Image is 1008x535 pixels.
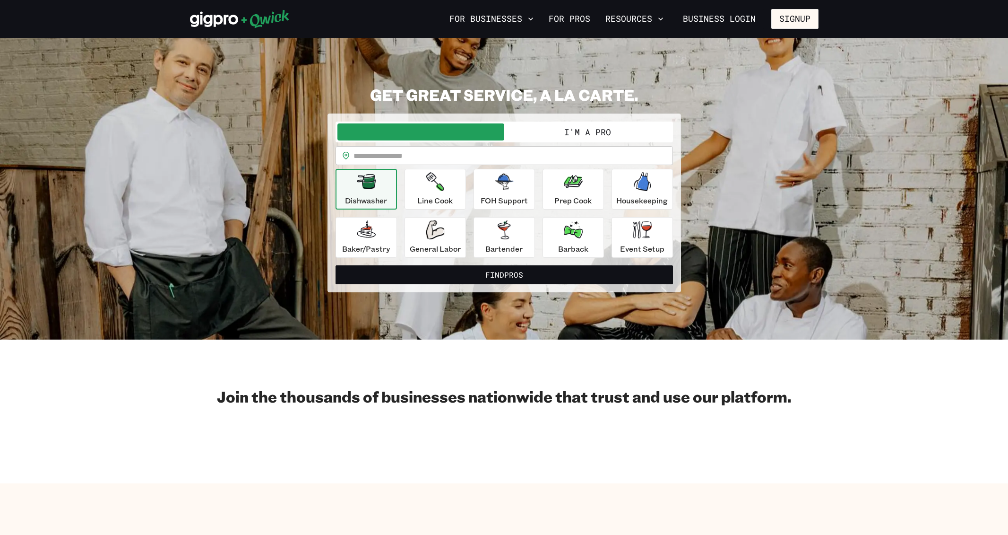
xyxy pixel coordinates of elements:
[675,9,764,29] a: Business Login
[342,243,390,254] p: Baker/Pastry
[771,9,818,29] button: Signup
[612,169,673,210] button: Housekeeping
[558,243,588,254] p: Barback
[543,169,604,210] button: Prep Cook
[337,123,504,140] button: I'm a Business
[612,217,673,258] button: Event Setup
[543,217,604,258] button: Barback
[336,169,397,210] button: Dishwasher
[446,11,537,27] button: For Businesses
[336,265,673,284] button: FindPros
[417,195,453,206] p: Line Cook
[481,195,528,206] p: FOH Support
[336,217,397,258] button: Baker/Pastry
[620,243,664,254] p: Event Setup
[405,217,466,258] button: General Labor
[554,195,592,206] p: Prep Cook
[602,11,667,27] button: Resources
[474,169,535,210] button: FOH Support
[616,195,668,206] p: Housekeeping
[504,123,671,140] button: I'm a Pro
[345,195,387,206] p: Dishwasher
[410,243,461,254] p: General Labor
[545,11,594,27] a: For Pros
[474,217,535,258] button: Bartender
[485,243,523,254] p: Bartender
[190,387,818,406] h2: Join the thousands of businesses nationwide that trust and use our platform.
[327,85,681,104] h2: GET GREAT SERVICE, A LA CARTE.
[405,169,466,210] button: Line Cook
